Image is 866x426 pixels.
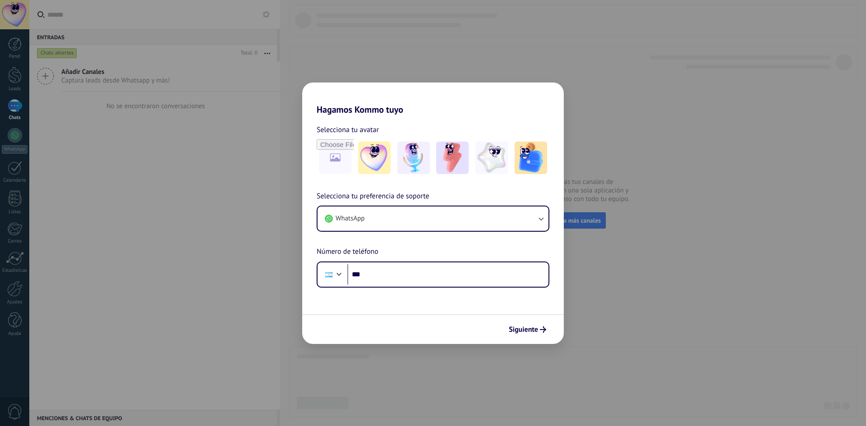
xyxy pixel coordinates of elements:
h2: Hagamos Kommo tuyo [302,82,564,115]
img: -1.jpeg [358,142,391,174]
span: Selecciona tu avatar [317,124,379,136]
span: WhatsApp [336,214,364,223]
button: WhatsApp [318,206,548,231]
span: Selecciona tu preferencia de soporte [317,191,429,202]
div: Argentina: + 54 [320,265,337,284]
img: -3.jpeg [436,142,469,174]
button: Siguiente [505,322,550,337]
span: Número de teléfono [317,246,378,258]
img: -5.jpeg [515,142,547,174]
img: -2.jpeg [397,142,430,174]
img: -4.jpeg [475,142,508,174]
span: Siguiente [509,326,538,333]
